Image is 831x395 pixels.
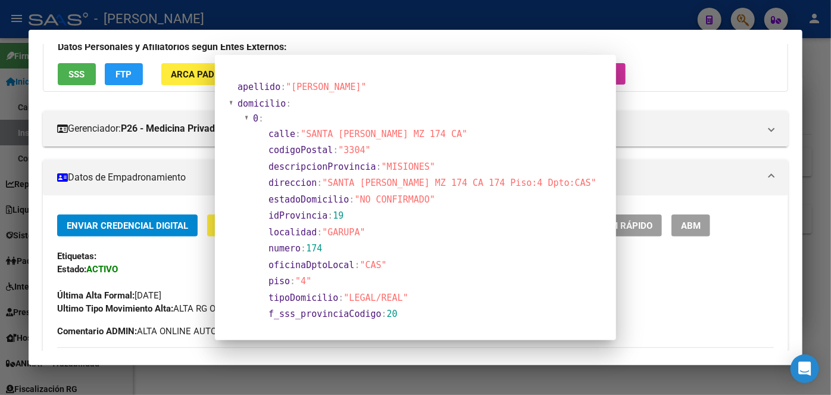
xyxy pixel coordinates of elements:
[306,243,322,254] span: 174
[57,264,86,275] strong: Estado:
[57,325,338,338] span: ALTA ONLINE AUTOMATICA RG el [DATE] 16:11:33
[105,63,143,85] button: FTP
[57,303,322,314] span: ALTA RG OPCION Online (clave fiscal)
[238,98,286,109] span: domicilio
[57,122,760,136] mat-panel-title: Gerenciador:
[268,194,349,205] span: estadoDomicilio
[86,264,118,275] strong: ACTIVO
[268,129,295,139] span: calle
[121,122,220,136] strong: P26 - Medicina Privada
[327,210,333,221] span: :
[268,243,301,254] span: numero
[376,161,382,172] span: :
[161,63,242,85] button: ARCA Padrón
[333,210,343,221] span: 19
[116,69,132,80] span: FTP
[322,178,596,188] span: "SANTA [PERSON_NAME] MZ 174 CA 174 Piso:4 Dpto:CAS"
[268,178,317,188] span: direccion
[69,69,85,80] span: SSS
[290,276,295,287] span: :
[268,227,317,238] span: localidad
[67,220,188,231] span: Enviar Credencial Digital
[57,326,137,337] strong: Comentario ADMIN:
[57,170,760,185] mat-panel-title: Datos de Empadronamiento
[268,309,382,319] span: f_sss_provinciaCodigo
[360,260,387,270] span: "CAS"
[681,220,701,231] span: ABM
[317,178,322,188] span: :
[43,111,788,147] mat-expansion-panel-header: Gerenciador:P26 - Medicina Privada
[286,98,291,109] span: :
[338,145,370,155] span: "3304"
[301,243,306,254] span: :
[286,82,366,92] span: "[PERSON_NAME]"
[268,210,327,221] span: idProvincia
[58,63,96,85] button: SSS
[268,145,333,155] span: codigoPostal
[317,227,322,238] span: :
[58,40,773,54] h3: Datos Personales y Afiliatorios según Entes Externos:
[57,290,161,301] span: [DATE]
[268,161,376,172] span: descripcionProvincia
[343,293,408,303] span: "LEGAL/REAL"
[207,214,301,237] button: Movimientos
[589,214,662,237] button: ABM Rápido
[355,194,435,205] span: "NO CONFIRMADO"
[280,82,286,92] span: :
[295,276,311,287] span: "4"
[268,260,355,270] span: oficinaDptoLocal
[253,113,258,124] span: 0
[268,293,338,303] span: tipoDomicilio
[387,309,398,319] span: 20
[57,290,135,301] strong: Última Alta Formal:
[598,220,652,231] span: ABM Rápido
[57,303,173,314] strong: Ultimo Tipo Movimiento Alta:
[338,293,343,303] span: :
[382,161,435,172] span: "MISIONES"
[57,214,198,237] button: Enviar Credencial Digital
[333,145,338,155] span: :
[295,129,301,139] span: :
[382,309,387,319] span: :
[43,160,788,195] mat-expansion-panel-header: Datos de Empadronamiento
[238,82,280,92] span: apellido
[268,276,290,287] span: piso
[171,69,233,80] span: ARCA Padrón
[671,214,710,237] button: ABM
[355,260,360,270] span: :
[349,194,355,205] span: :
[322,227,365,238] span: "GARUPA"
[301,129,467,139] span: "SANTA [PERSON_NAME] MZ 174 CA"
[57,251,96,262] strong: Etiquetas:
[258,113,264,124] span: :
[791,354,819,383] div: Open Intercom Messenger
